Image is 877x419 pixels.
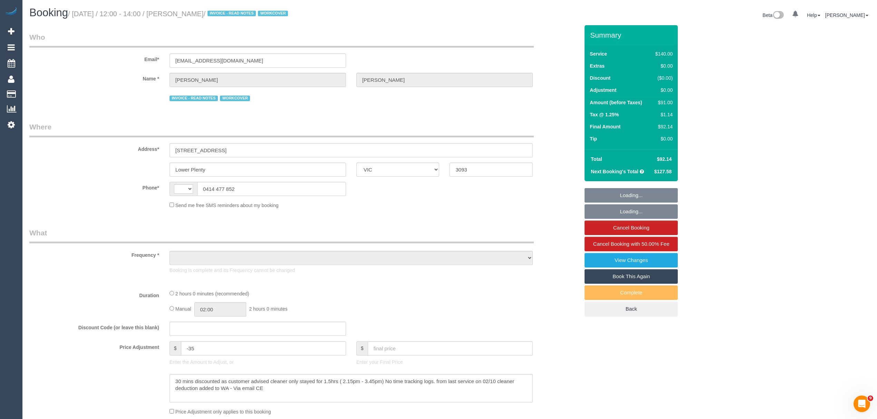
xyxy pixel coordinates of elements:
[175,409,271,415] span: Price Adjustment only applies to this booking
[368,341,533,355] input: final price
[29,32,534,48] legend: Who
[585,302,678,316] a: Back
[654,169,672,174] span: $127.58
[763,12,784,18] a: Beta
[825,12,868,18] a: [PERSON_NAME]
[220,96,250,101] span: WORKCOVER
[590,75,610,81] label: Discount
[208,11,256,16] span: INVOICE - READ NOTES
[591,156,602,162] strong: Total
[653,50,673,57] div: $140.00
[170,359,346,366] p: Enter the Amount to Adjust, or
[24,182,164,191] label: Phone*
[590,87,616,94] label: Adjustment
[29,122,534,137] legend: Where
[170,341,181,355] span: $
[24,341,164,351] label: Price Adjustment
[653,99,673,106] div: $91.00
[772,11,784,20] img: New interface
[653,62,673,69] div: $0.00
[585,221,678,235] a: Cancel Booking
[590,135,597,142] label: Tip
[170,96,218,101] span: INVOICE - READ NOTES
[356,341,368,355] span: $
[170,163,346,177] input: Suburb*
[593,241,669,247] span: Cancel Booking with 50.00% Fee
[249,306,287,312] span: 2 hours 0 minutes
[807,12,820,18] a: Help
[24,290,164,299] label: Duration
[585,253,678,267] a: View Changes
[657,156,672,162] span: $92.14
[24,322,164,331] label: Discount Code (or leave this blank)
[204,10,290,18] span: /
[68,10,290,18] small: / [DATE] / 12:00 - 14:00 / [PERSON_NAME]
[590,62,605,69] label: Extras
[356,73,533,87] input: Last Name*
[653,75,673,81] div: ($0.00)
[24,143,164,153] label: Address*
[29,7,68,19] span: Booking
[170,267,533,274] p: Booking is complete and its Frequency cannot be changed
[356,359,533,366] p: Enter your Final Price
[585,237,678,251] a: Cancel Booking with 50.00% Fee
[24,73,164,82] label: Name *
[170,53,346,68] input: Email*
[854,396,870,412] iframe: Intercom live chat
[590,31,674,39] h3: Summary
[175,203,279,208] span: Send me free SMS reminders about my booking
[653,135,673,142] div: $0.00
[175,306,191,312] span: Manual
[590,50,607,57] label: Service
[590,111,619,118] label: Tax @ 1.25%
[197,182,346,196] input: Phone*
[653,123,673,130] div: $92.14
[29,228,534,243] legend: What
[258,11,288,16] span: WORKCOVER
[450,163,533,177] input: Post Code*
[24,53,164,63] label: Email*
[591,169,638,174] strong: Next Booking's Total
[585,269,678,284] a: Book This Again
[24,249,164,259] label: Frequency *
[4,7,18,17] img: Automaid Logo
[868,396,873,401] span: 9
[653,111,673,118] div: $1.14
[590,123,620,130] label: Final Amount
[590,99,642,106] label: Amount (before Taxes)
[170,73,346,87] input: First Name*
[175,291,249,296] span: 2 hours 0 minutes (recommended)
[653,87,673,94] div: $0.00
